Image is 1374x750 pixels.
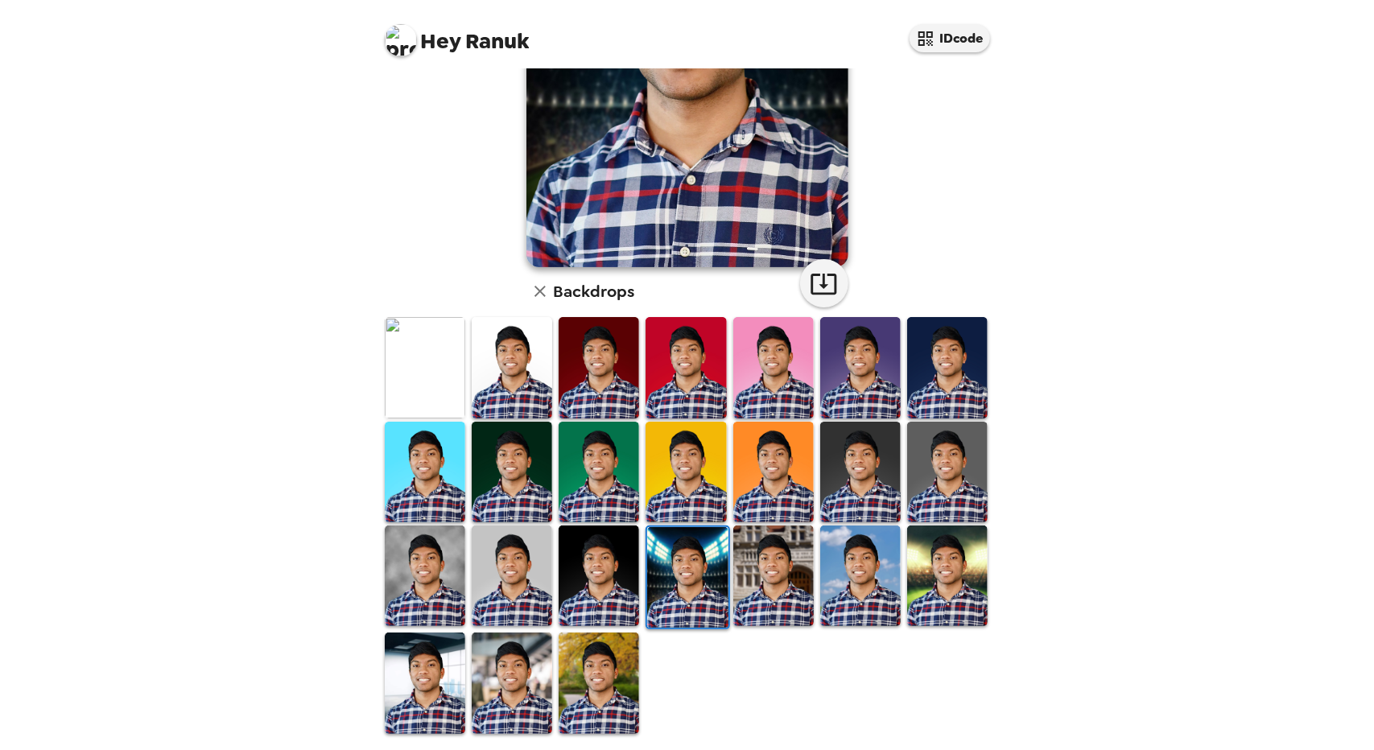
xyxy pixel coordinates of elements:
[385,24,417,56] img: profile pic
[554,278,635,304] h6: Backdrops
[385,317,465,418] img: Original
[421,27,461,56] span: Hey
[910,24,990,52] button: IDcode
[385,16,530,52] span: Ranuk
